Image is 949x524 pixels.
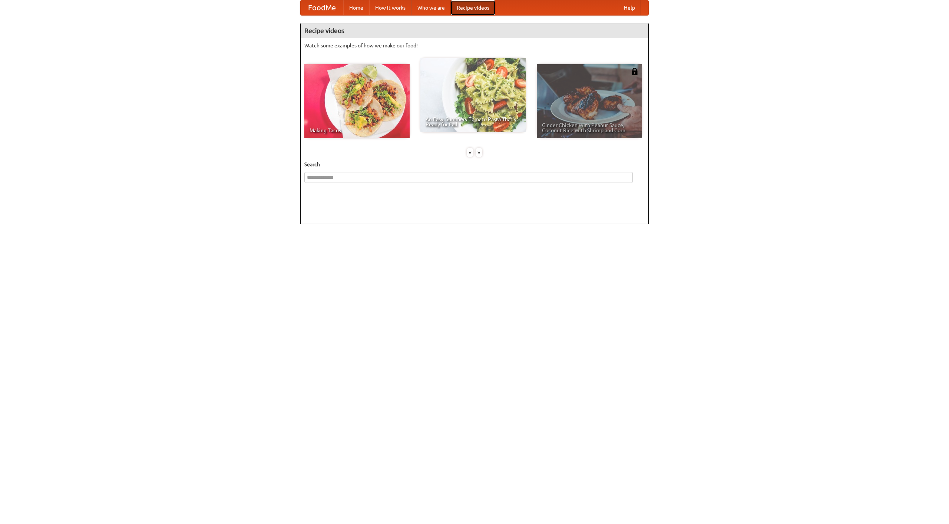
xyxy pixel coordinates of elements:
a: Making Tacos [304,64,410,138]
h5: Search [304,161,645,168]
div: « [467,148,473,157]
a: Home [343,0,369,15]
a: Who we are [411,0,451,15]
span: An Easy, Summery Tomato Pasta That's Ready for Fall [426,117,520,127]
img: 483408.png [631,68,638,75]
a: Recipe videos [451,0,495,15]
h4: Recipe videos [301,23,648,38]
a: Help [618,0,641,15]
a: FoodMe [301,0,343,15]
p: Watch some examples of how we make our food! [304,42,645,49]
a: How it works [369,0,411,15]
span: Making Tacos [310,128,404,133]
div: » [476,148,482,157]
a: An Easy, Summery Tomato Pasta That's Ready for Fall [420,58,526,132]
